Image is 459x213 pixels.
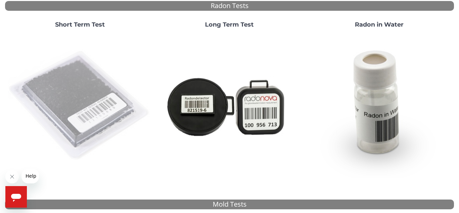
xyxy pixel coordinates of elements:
iframe: Message from company [22,169,39,183]
iframe: Button to launch messaging window [5,186,27,208]
img: ShortTerm.jpg [8,34,152,178]
strong: Long Term Test [205,21,254,28]
div: Mold Tests [5,200,454,209]
div: Radon Tests [5,1,454,11]
strong: Short Term Test [55,21,105,28]
img: RadoninWater.jpg [307,34,451,178]
iframe: Close message [5,170,19,183]
strong: Radon in Water [355,21,404,28]
img: Radtrak2vsRadtrak3.jpg [157,34,301,178]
